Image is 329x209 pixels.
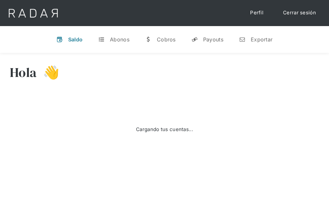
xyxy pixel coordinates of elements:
div: n [239,36,246,43]
div: Exportar [251,36,273,43]
div: y [191,36,198,43]
div: t [98,36,105,43]
a: Cerrar sesión [277,7,322,19]
div: Abonos [110,36,129,43]
h3: 👋 [37,64,59,81]
div: Cobros [157,36,176,43]
a: Perfil [244,7,270,19]
div: v [56,36,63,43]
div: w [145,36,152,43]
div: Saldo [68,36,83,43]
h3: Hola [10,64,37,81]
div: Cargando tus cuentas... [136,126,193,133]
div: Payouts [203,36,223,43]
